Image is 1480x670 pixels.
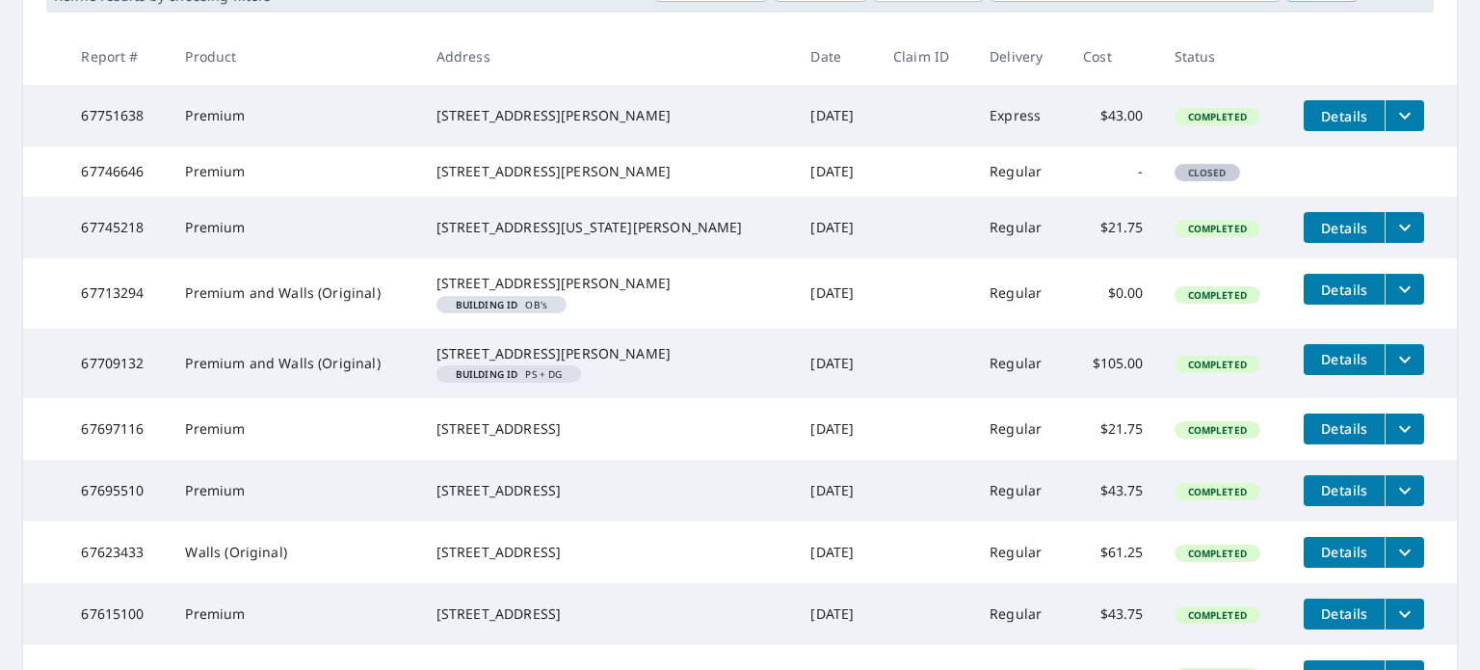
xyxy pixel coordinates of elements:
span: Closed [1176,166,1238,179]
div: [STREET_ADDRESS][PERSON_NAME] [436,106,780,125]
td: $43.75 [1068,460,1159,522]
span: PS + DG [444,369,574,379]
td: Regular [974,460,1068,522]
span: Completed [1176,288,1258,302]
span: Details [1315,419,1373,438]
td: Premium [170,147,420,197]
td: Premium [170,85,420,147]
td: $105.00 [1068,329,1159,398]
td: Walls (Original) [170,522,420,583]
td: 67695510 [66,460,170,522]
span: Completed [1176,423,1258,437]
div: [STREET_ADDRESS][PERSON_NAME] [436,162,780,181]
button: filesDropdownBtn-67695510 [1385,475,1424,506]
td: 67751638 [66,85,170,147]
td: 67615100 [66,583,170,645]
em: Building ID [456,369,518,379]
td: Regular [974,522,1068,583]
span: Details [1315,281,1373,299]
td: 67697116 [66,398,170,460]
td: [DATE] [795,329,877,398]
td: Premium and Walls (Original) [170,329,420,398]
td: Regular [974,197,1068,258]
th: Claim ID [878,28,974,85]
button: filesDropdownBtn-67713294 [1385,274,1424,305]
button: detailsBtn-67695510 [1304,475,1385,506]
button: detailsBtn-67623433 [1304,537,1385,568]
span: Completed [1176,485,1258,498]
td: 67623433 [66,522,170,583]
button: filesDropdownBtn-67623433 [1385,537,1424,568]
button: detailsBtn-67615100 [1304,599,1385,630]
em: Building ID [456,300,518,309]
td: Regular [974,583,1068,645]
th: Status [1159,28,1289,85]
button: filesDropdownBtn-67615100 [1385,599,1424,630]
th: Delivery [974,28,1068,85]
th: Address [421,28,796,85]
button: detailsBtn-67751638 [1304,100,1385,131]
span: Completed [1176,547,1258,560]
span: Details [1315,219,1373,237]
td: Regular [974,398,1068,460]
button: filesDropdownBtn-67745218 [1385,212,1424,243]
div: [STREET_ADDRESS] [436,604,780,624]
div: [STREET_ADDRESS] [436,543,780,562]
span: OB's [444,300,559,309]
td: 67746646 [66,147,170,197]
span: Completed [1176,358,1258,371]
div: [STREET_ADDRESS][PERSON_NAME] [436,344,780,363]
td: $0.00 [1068,258,1159,328]
div: [STREET_ADDRESS] [436,481,780,500]
td: 67713294 [66,258,170,328]
td: [DATE] [795,147,877,197]
span: Completed [1176,608,1258,622]
span: Details [1315,481,1373,499]
td: - [1068,147,1159,197]
td: $43.75 [1068,583,1159,645]
button: detailsBtn-67709132 [1304,344,1385,375]
td: Express [974,85,1068,147]
button: filesDropdownBtn-67697116 [1385,414,1424,444]
td: [DATE] [795,522,877,583]
td: [DATE] [795,398,877,460]
td: Premium [170,197,420,258]
td: [DATE] [795,197,877,258]
td: Premium and Walls (Original) [170,258,420,328]
span: Completed [1176,110,1258,123]
td: Premium [170,460,420,522]
span: Completed [1176,222,1258,235]
span: Details [1315,604,1373,623]
button: detailsBtn-67745218 [1304,212,1385,243]
td: 67709132 [66,329,170,398]
button: detailsBtn-67713294 [1304,274,1385,305]
td: [DATE] [795,460,877,522]
td: Regular [974,258,1068,328]
td: Premium [170,583,420,645]
td: Regular [974,329,1068,398]
button: filesDropdownBtn-67751638 [1385,100,1424,131]
div: [STREET_ADDRESS][US_STATE][PERSON_NAME] [436,218,780,237]
span: Details [1315,107,1373,125]
span: Details [1315,543,1373,561]
td: [DATE] [795,258,877,328]
div: [STREET_ADDRESS][PERSON_NAME] [436,274,780,293]
td: $21.75 [1068,398,1159,460]
td: $43.00 [1068,85,1159,147]
td: [DATE] [795,583,877,645]
td: $61.25 [1068,522,1159,583]
td: 67745218 [66,197,170,258]
td: Regular [974,147,1068,197]
th: Date [795,28,877,85]
th: Report # [66,28,170,85]
th: Product [170,28,420,85]
button: detailsBtn-67697116 [1304,414,1385,444]
td: $21.75 [1068,197,1159,258]
td: [DATE] [795,85,877,147]
div: [STREET_ADDRESS] [436,419,780,439]
th: Cost [1068,28,1159,85]
button: filesDropdownBtn-67709132 [1385,344,1424,375]
td: Premium [170,398,420,460]
span: Details [1315,350,1373,368]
